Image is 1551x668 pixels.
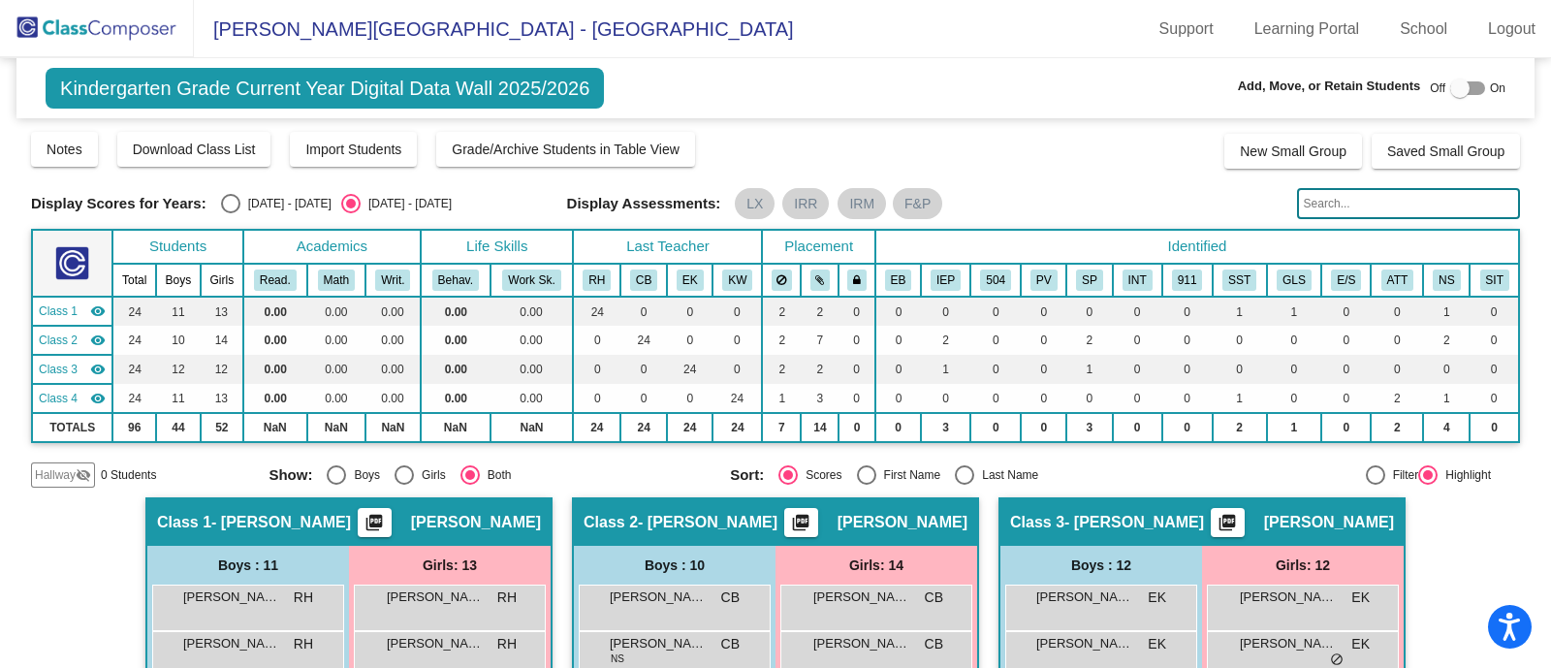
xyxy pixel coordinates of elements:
td: 1 [1267,413,1322,442]
td: 0 [1423,355,1470,384]
td: 2 [1371,413,1423,442]
button: Read. [254,270,297,291]
td: 0 [1321,384,1371,413]
td: 24 [112,326,156,355]
span: Download Class List [133,142,256,157]
button: PV [1030,270,1058,291]
span: Add, Move, or Retain Students [1238,77,1421,96]
td: 24 [112,297,156,326]
span: RH [294,634,313,654]
th: Academics [243,230,421,264]
td: 1 [1213,297,1267,326]
span: [PERSON_NAME] [610,588,707,607]
mat-icon: picture_as_pdf [363,513,386,540]
td: 0 [839,297,875,326]
td: 0 [1267,355,1322,384]
button: GLS [1277,270,1312,291]
button: EB [885,270,912,291]
td: TOTALS [32,413,112,442]
span: Class 2 [584,513,638,532]
td: 0 [839,326,875,355]
td: 0 [1371,297,1423,326]
span: Import Students [305,142,401,157]
td: 0 [620,384,667,413]
th: Keep with teacher [839,264,875,297]
span: Class 1 [39,302,78,320]
td: 12 [156,355,201,384]
a: Support [1144,14,1229,45]
td: 0 [839,413,875,442]
td: 0.00 [365,297,421,326]
td: 0 [970,297,1021,326]
th: Individualized Education Plan [921,264,970,297]
span: [PERSON_NAME] [813,588,910,607]
button: 911 [1172,270,1203,291]
th: Girls [201,264,243,297]
td: 0 [573,326,620,355]
span: CB [721,634,740,654]
td: 24 [112,384,156,413]
th: Students [112,230,242,264]
mat-chip: IRR [782,188,829,219]
td: 7 [801,326,839,355]
span: [PERSON_NAME] [813,634,910,653]
span: RH [497,634,517,654]
td: 0 [875,413,921,442]
td: 0 [1321,297,1371,326]
button: Print Students Details [1211,508,1245,537]
td: NaN [491,413,574,442]
td: 24 [112,355,156,384]
td: 1 [1423,384,1470,413]
td: 0 [1021,384,1066,413]
th: Emotional/Social Support [1321,264,1371,297]
td: 24 [573,297,620,326]
td: 0 [1470,297,1519,326]
mat-icon: picture_as_pdf [789,513,812,540]
span: - [PERSON_NAME] [1064,513,1204,532]
td: 3 [921,413,970,442]
td: 44 [156,413,201,442]
td: Rebecca Hamilton - Hamilton [32,297,112,326]
td: 2 [921,326,970,355]
td: 0 [921,384,970,413]
th: SST [1213,264,1267,297]
td: 0 [712,355,762,384]
th: 504 Plan [970,264,1021,297]
span: Class 1 [157,513,211,532]
td: 0 [620,297,667,326]
td: 12 [201,355,243,384]
th: Life Skills [421,230,573,264]
span: [PERSON_NAME] [387,588,484,607]
span: Grade/Archive Students in Table View [452,142,680,157]
span: [PERSON_NAME] [183,588,280,607]
button: Download Class List [117,132,271,167]
button: E/S [1331,270,1361,291]
mat-icon: visibility_off [76,467,91,483]
span: CB [925,588,943,608]
td: 0 [1371,355,1423,384]
a: School [1384,14,1463,45]
button: KW [722,270,752,291]
button: Behav. [432,270,479,291]
mat-radio-group: Select an option [269,465,715,485]
td: 0.00 [365,326,421,355]
td: 7 [762,413,801,442]
td: 0 [875,384,921,413]
th: Medical Condition [1162,264,1213,297]
td: 0.00 [243,297,307,326]
td: 0 [1162,413,1213,442]
td: 2 [762,297,801,326]
th: Keep with students [801,264,839,297]
td: 0 [667,297,712,326]
td: 11 [156,297,201,326]
th: Speech Only IEP [1066,264,1112,297]
span: Class 4 [39,390,78,407]
span: [PERSON_NAME] [1036,634,1133,653]
mat-radio-group: Select an option [221,194,452,213]
td: 3 [801,384,839,413]
td: 0 [1066,297,1112,326]
td: 0 [1113,355,1162,384]
div: First Name [876,466,941,484]
mat-icon: visibility [90,333,106,348]
button: RH [583,270,611,291]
